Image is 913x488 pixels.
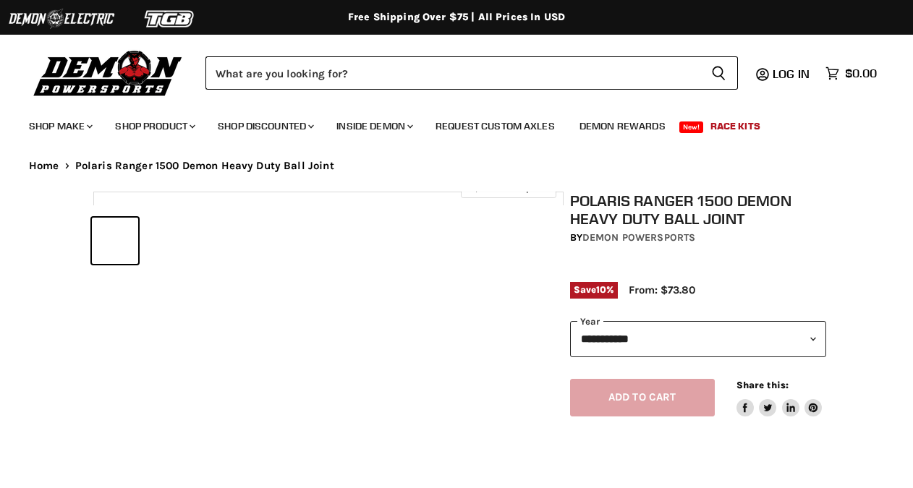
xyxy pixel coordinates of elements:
[18,106,873,141] ul: Main menu
[205,56,700,90] input: Search
[104,111,204,141] a: Shop Product
[7,5,116,33] img: Demon Electric Logo 2
[596,284,606,295] span: 10
[29,160,59,172] a: Home
[736,379,823,417] aside: Share this:
[18,111,101,141] a: Shop Make
[75,160,334,172] span: Polaris Ranger 1500 Demon Heavy Duty Ball Joint
[818,63,884,84] a: $0.00
[425,111,566,141] a: Request Custom Axles
[570,192,827,228] h1: Polaris Ranger 1500 Demon Heavy Duty Ball Joint
[205,56,738,90] form: Product
[570,282,618,298] span: Save %
[326,111,422,141] a: Inside Demon
[207,111,323,141] a: Shop Discounted
[700,56,738,90] button: Search
[468,182,548,193] span: Click to expand
[570,321,827,356] select: year
[845,67,877,80] span: $0.00
[629,283,695,296] span: From: $73.80
[29,47,187,98] img: Demon Powersports
[679,121,704,133] span: New!
[570,230,827,246] div: by
[773,67,810,81] span: Log in
[700,111,771,141] a: Race Kits
[92,218,138,264] button: Polaris Ranger 1500 Demon Heavy Duty Ball Joint thumbnail
[569,111,676,141] a: Demon Rewards
[766,67,818,80] a: Log in
[116,5,224,33] img: TGB Logo 2
[582,231,695,244] a: Demon Powersports
[736,380,789,390] span: Share this:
